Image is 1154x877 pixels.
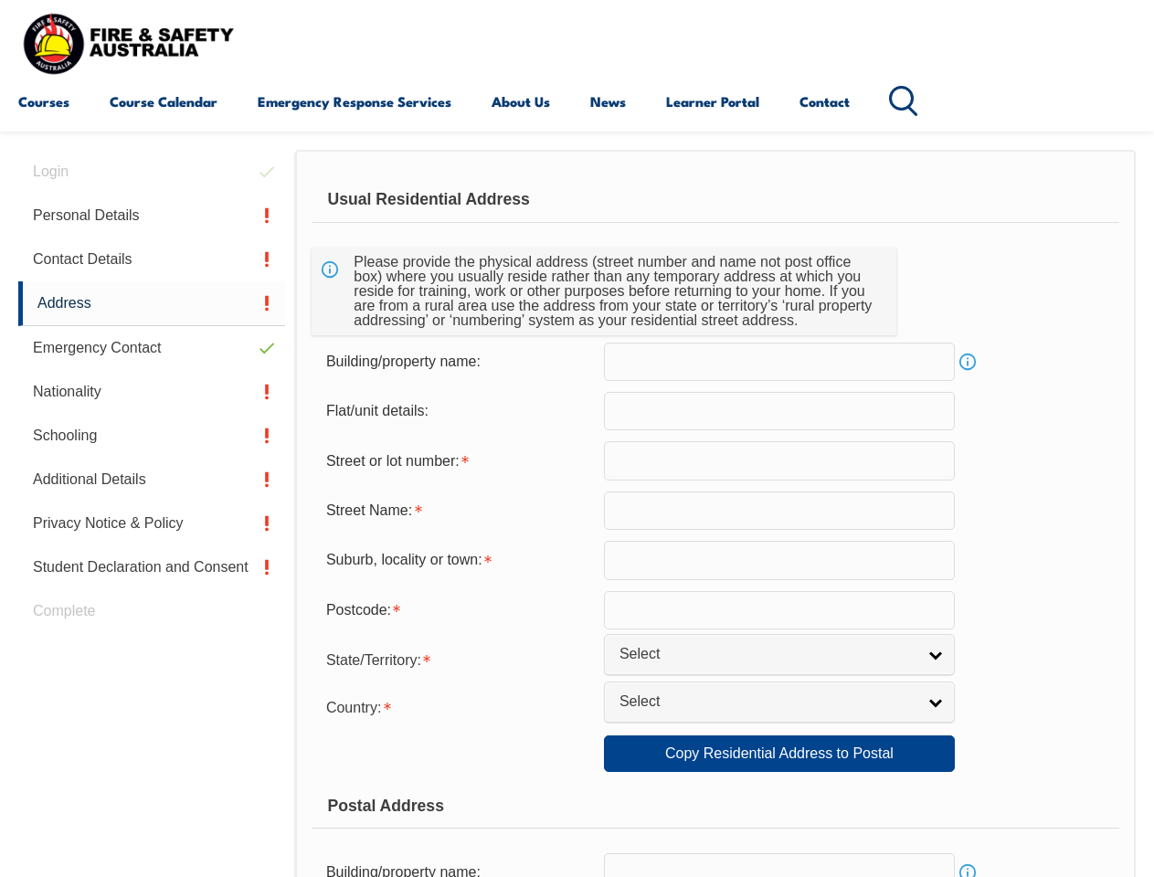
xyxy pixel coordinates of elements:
[312,394,604,428] div: Flat/unit details:
[799,79,850,123] a: Contact
[312,783,1119,829] div: Postal Address
[258,79,451,123] a: Emergency Response Services
[18,414,285,458] a: Schooling
[18,545,285,589] a: Student Declaration and Consent
[312,344,604,379] div: Building/property name:
[312,543,604,577] div: Suburb, locality or town is required.
[955,349,980,375] a: Info
[312,443,604,478] div: Street or lot number is required.
[312,177,1119,223] div: Usual Residential Address
[326,700,381,715] span: Country:
[604,735,955,772] a: Copy Residential Address to Postal
[18,79,69,123] a: Courses
[492,79,550,123] a: About Us
[312,688,604,724] div: Country is required.
[18,326,285,370] a: Emergency Contact
[312,593,604,628] div: Postcode is required.
[18,281,285,326] a: Address
[666,79,759,123] a: Learner Portal
[346,248,882,335] div: Please provide the physical address (street number and name not post office box) where you usuall...
[619,645,916,664] span: Select
[312,640,604,677] div: State/Territory is required.
[18,502,285,545] a: Privacy Notice & Policy
[326,652,421,668] span: State/Territory:
[18,194,285,238] a: Personal Details
[312,493,604,528] div: Street Name is required.
[18,238,285,281] a: Contact Details
[619,692,916,712] span: Select
[110,79,217,123] a: Course Calendar
[18,458,285,502] a: Additional Details
[18,370,285,414] a: Nationality
[590,79,626,123] a: News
